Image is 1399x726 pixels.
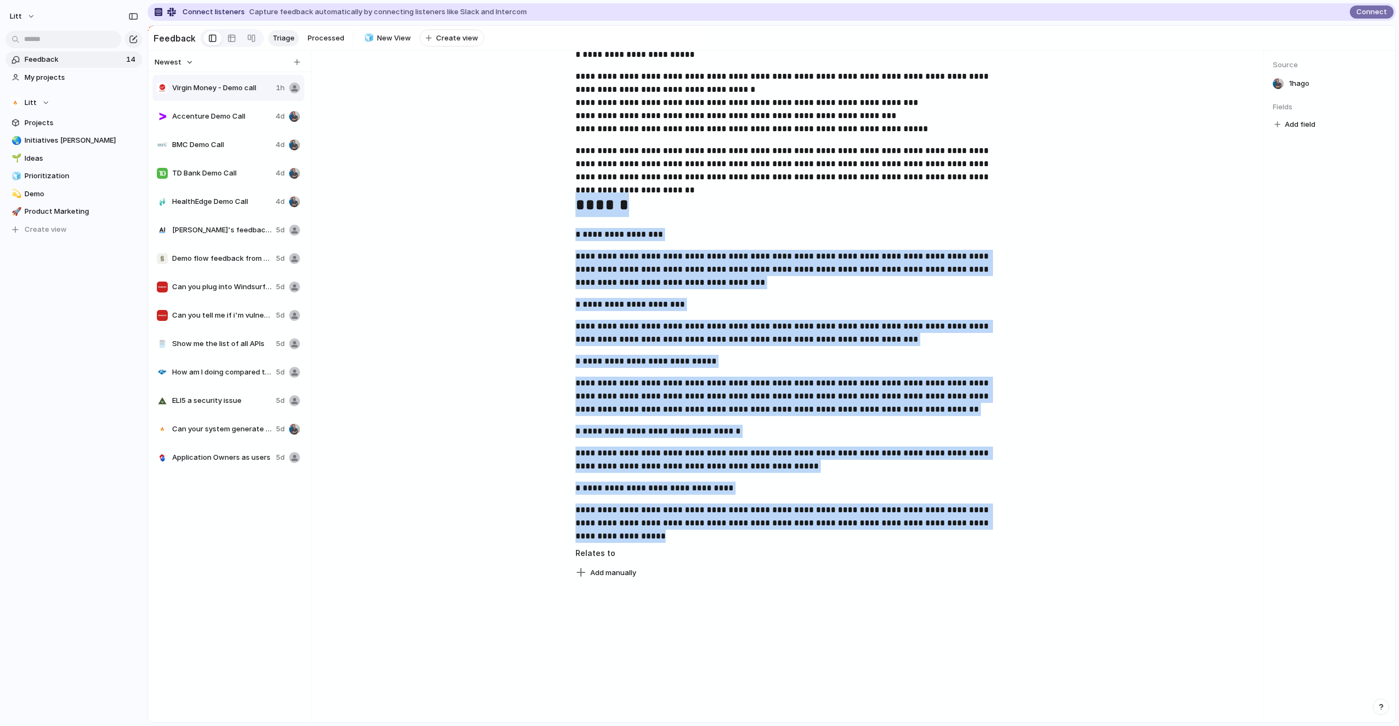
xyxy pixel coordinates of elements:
[275,139,285,150] span: 4d
[25,97,37,108] span: Litt
[10,153,21,164] button: 🌱
[275,168,285,179] span: 4d
[275,196,285,207] span: 4d
[172,139,271,150] span: BMC Demo Call
[276,452,285,463] span: 5d
[183,7,245,17] span: Connect listeners
[172,424,272,435] span: Can your system generate exploits to CVEs without pocs?
[155,57,181,68] span: Newest
[364,32,372,44] div: 🧊
[11,170,19,183] div: 🧊
[25,206,138,217] span: Product Marketing
[1350,5,1394,19] button: Connect
[172,452,272,463] span: Application Owners as users
[275,111,285,122] span: 4d
[268,30,299,46] a: Triage
[172,395,272,406] span: ELI5 a security issue
[276,253,285,264] span: 5d
[276,338,285,349] span: 5d
[5,168,142,184] a: 🧊Prioritization
[5,95,142,111] button: Litt
[10,11,22,22] span: Litt
[1289,78,1309,89] span: 1h ago
[1285,119,1315,130] span: Add field
[25,135,138,146] span: Initiatives [PERSON_NAME]
[362,33,373,44] button: 🧊
[249,7,527,17] span: Capture feedback automatically by connecting listeners like Slack and Intercom
[1273,102,1386,113] span: Fields
[11,188,19,200] div: 💫
[25,118,138,128] span: Projects
[25,153,138,164] span: Ideas
[10,189,21,200] button: 💫
[420,30,484,47] button: Create view
[10,135,21,146] button: 🌏
[1273,118,1317,132] button: Add field
[575,547,1004,559] h3: Relates to
[276,424,285,435] span: 5d
[10,171,21,181] button: 🧊
[5,221,142,238] button: Create view
[377,33,411,44] span: New View
[11,134,19,147] div: 🌏
[276,225,285,236] span: 5d
[11,152,19,165] div: 🌱
[273,33,295,44] span: Triage
[5,69,142,86] a: My projects
[308,33,344,44] span: Processed
[172,111,271,122] span: Accenture Demo Call
[172,282,272,292] span: Can you plug into Windsurf/Cursor as an MCP?
[276,83,285,93] span: 1h
[11,206,19,218] div: 🚀
[5,8,41,25] button: Litt
[358,30,415,46] a: 🧊New View
[5,186,142,202] a: 💫Demo
[172,225,272,236] span: [PERSON_NAME]'s feedback on demo
[276,282,285,292] span: 5d
[153,55,195,69] button: Newest
[276,310,285,321] span: 5d
[572,565,640,581] button: Add manually
[172,168,271,179] span: TD Bank Demo Call
[590,567,636,578] span: Add manually
[10,206,21,217] button: 🚀
[172,367,272,378] span: How am I doing compared to my industry?
[5,150,142,167] a: 🌱Ideas
[5,115,142,131] a: Projects
[1356,7,1387,17] span: Connect
[25,72,138,83] span: My projects
[25,189,138,200] span: Demo
[276,395,285,406] span: 5d
[303,30,349,46] a: Processed
[5,203,142,220] a: 🚀Product Marketing
[172,338,272,349] span: Show me the list of all APIs
[276,367,285,378] span: 5d
[126,54,138,65] span: 14
[172,196,271,207] span: HealthEdge Demo Call
[25,171,138,181] span: Prioritization
[25,224,67,235] span: Create view
[436,33,478,44] span: Create view
[1273,60,1386,71] span: Source
[5,51,142,68] a: Feedback14
[25,54,123,65] span: Feedback
[172,83,272,93] span: Virgin Money - Demo call
[5,132,142,149] a: 🌏Initiatives [PERSON_NAME]
[172,253,272,264] span: Demo flow feedback from Gili
[172,310,272,321] span: Can you tell me if i'm vulnerable to CVE-123 that is in the news?
[154,32,196,45] h2: Feedback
